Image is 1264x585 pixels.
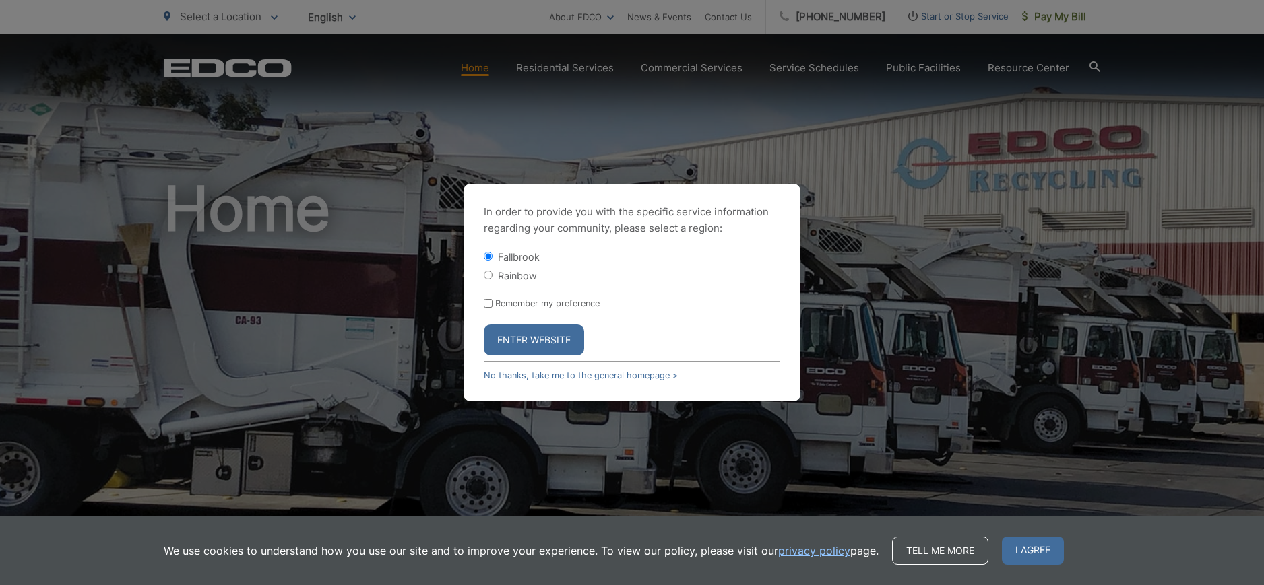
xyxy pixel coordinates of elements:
[484,370,678,380] a: No thanks, take me to the general homepage >
[778,543,850,559] a: privacy policy
[164,543,879,559] p: We use cookies to understand how you use our site and to improve your experience. To view our pol...
[495,298,600,308] label: Remember my preference
[498,251,540,263] label: Fallbrook
[498,270,537,281] label: Rainbow
[484,204,780,236] p: In order to provide you with the specific service information regarding your community, please se...
[1002,537,1064,565] span: I agree
[892,537,988,565] a: Tell me more
[484,324,584,355] button: Enter Website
